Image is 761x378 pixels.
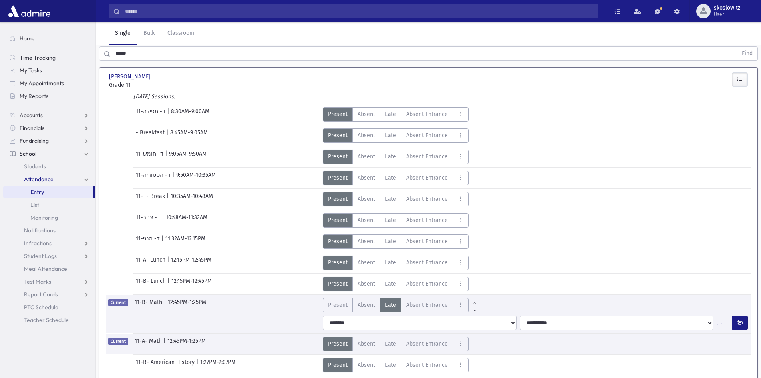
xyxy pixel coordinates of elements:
div: AttTypes [323,234,469,249]
div: AttTypes [323,128,469,143]
a: Accounts [3,109,95,122]
span: Absent [358,131,375,140]
span: Home [20,35,35,42]
span: 9:50AM-10:35AM [176,171,216,185]
span: Notifications [24,227,56,234]
span: 9:05AM-9:50AM [169,150,207,164]
a: Single [109,22,137,45]
a: List [3,198,95,211]
span: skoslowitz [714,5,740,11]
span: Absent Entrance [406,216,448,224]
span: 11-B- American History [136,358,196,372]
span: Late [385,152,396,161]
span: Late [385,340,396,348]
span: Absent Entrance [406,110,448,118]
div: AttTypes [323,171,469,185]
span: Absent Entrance [406,280,448,288]
span: Present [328,280,348,288]
span: - Breakfast [136,128,166,143]
a: Infractions [3,237,95,250]
span: Absent [358,340,375,348]
a: Monitoring [3,211,95,224]
span: Absent [358,237,375,246]
span: 1:27PM-2:07PM [200,358,236,372]
span: Student Logs [24,252,57,260]
a: Time Tracking [3,51,95,64]
a: All Later [469,304,481,311]
a: Students [3,160,95,173]
span: Grade 11 [109,81,209,89]
span: List [30,201,39,208]
span: | [172,171,176,185]
span: | [167,192,171,206]
span: Absent [358,195,375,203]
span: My Reports [20,92,48,100]
span: Absent [358,301,375,309]
a: Notifications [3,224,95,237]
a: Home [3,32,95,45]
span: Teacher Schedule [24,316,69,324]
span: Fundraising [20,137,49,144]
a: Test Marks [3,275,95,288]
span: Absent Entrance [406,131,448,140]
a: Financials [3,122,95,134]
span: 11-ד- חומש [136,150,165,164]
i: [DATE] Sessions: [133,93,175,100]
a: Entry [3,186,93,198]
a: My Appointments [3,77,95,90]
span: Present [328,340,348,348]
span: Meal Attendance [24,265,67,272]
span: Late [385,361,396,369]
span: Late [385,237,396,246]
span: Absent [358,280,375,288]
div: AttTypes [323,192,469,206]
span: Present [328,216,348,224]
img: AdmirePro [6,3,52,19]
span: Infractions [24,240,52,247]
span: | [161,234,165,249]
a: Bulk [137,22,161,45]
span: Current [108,338,128,345]
span: 11-ד- הנני [136,234,161,249]
span: Present [328,195,348,203]
span: 11-ד- Break [136,192,167,206]
span: Absent Entrance [406,237,448,246]
a: Fundraising [3,134,95,147]
span: PTC Schedule [24,304,58,311]
span: Absent Entrance [406,301,448,309]
a: School [3,147,95,160]
span: 11-A- Lunch [136,256,167,270]
span: Students [24,163,46,170]
span: Present [328,301,348,309]
span: 12:45PM-1:25PM [168,298,206,312]
span: Time Tracking [20,54,56,61]
a: PTC Schedule [3,301,95,314]
span: Late [385,174,396,182]
a: Classroom [161,22,201,45]
span: Present [328,131,348,140]
span: Monitoring [30,214,58,221]
span: Report Cards [24,291,58,298]
span: 11-ד- תפילה [136,107,167,122]
span: | [166,128,170,143]
div: AttTypes [323,337,469,351]
a: Teacher Schedule [3,314,95,326]
span: Test Marks [24,278,51,285]
span: Present [328,258,348,267]
span: 10:35AM-10:48AM [171,192,213,206]
div: AttTypes [323,298,481,312]
div: AttTypes [323,107,469,122]
span: 12:45PM-1:25PM [167,337,206,351]
span: | [167,256,171,270]
span: Present [328,237,348,246]
span: Absent [358,361,375,369]
a: My Reports [3,90,95,102]
span: Late [385,131,396,140]
div: AttTypes [323,150,469,164]
span: [PERSON_NAME] [109,72,152,81]
span: 11-B- Math [135,298,164,312]
span: Attendance [24,176,54,183]
span: My Tasks [20,67,42,74]
span: 12:15PM-12:45PM [171,277,212,291]
span: Late [385,110,396,118]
